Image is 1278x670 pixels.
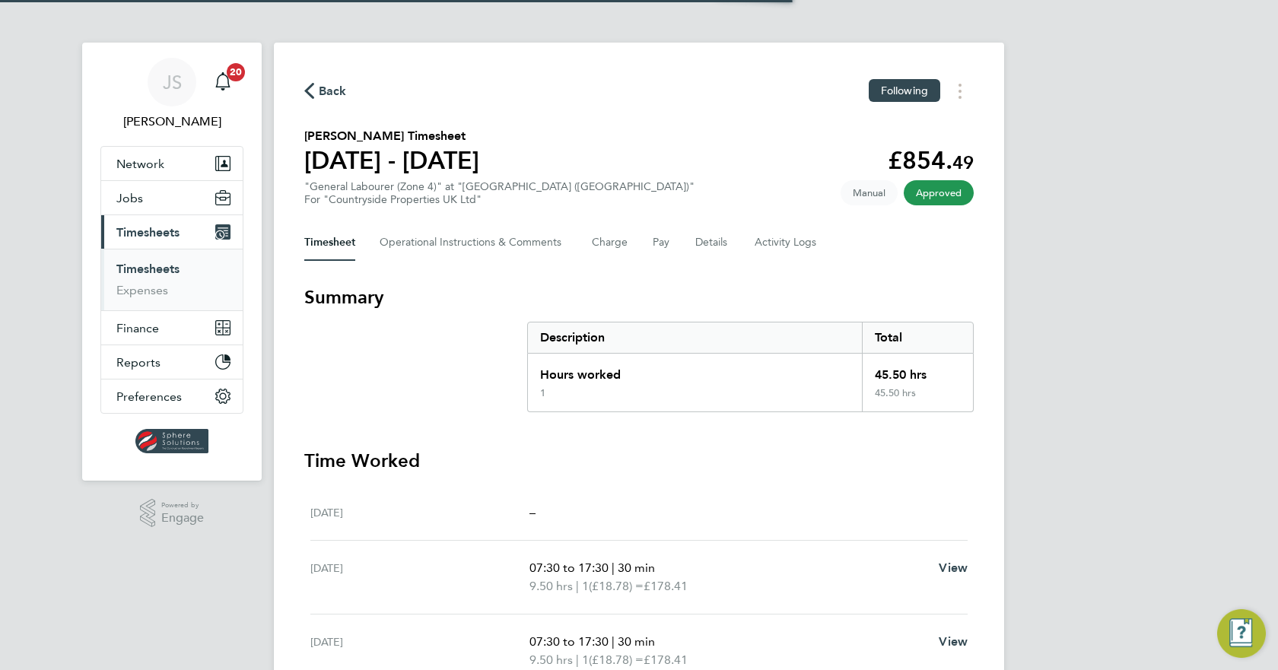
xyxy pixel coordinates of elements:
span: | [612,560,615,575]
h3: Time Worked [304,449,974,473]
app-decimal: £854. [888,146,974,175]
button: Jobs [101,181,243,214]
span: £178.41 [644,579,688,593]
button: Activity Logs [755,224,819,261]
button: Operational Instructions & Comments [380,224,567,261]
a: Powered byEngage [140,499,205,528]
span: This timesheet was manually created. [841,180,898,205]
span: 20 [227,63,245,81]
div: Total [862,322,973,353]
span: 30 min [618,634,655,649]
span: 07:30 to 17:30 [529,560,609,575]
button: Back [304,81,347,100]
a: 20 [208,58,238,106]
div: Summary [527,322,974,412]
div: 1 [540,387,545,399]
button: Preferences [101,379,243,413]
img: spheresolutions-logo-retina.png [135,429,209,453]
h1: [DATE] - [DATE] [304,145,479,176]
button: Timesheet [304,224,355,261]
h2: [PERSON_NAME] Timesheet [304,127,479,145]
button: Engage Resource Center [1217,609,1266,658]
button: Timesheets [101,215,243,249]
button: Timesheets Menu [946,79,974,103]
span: 9.50 hrs [529,653,573,667]
span: Engage [161,512,204,525]
span: 1 [582,577,589,595]
span: Preferences [116,389,182,404]
button: Network [101,147,243,180]
span: Jobs [116,191,143,205]
div: "General Labourer (Zone 4)" at "[GEOGRAPHIC_DATA] ([GEOGRAPHIC_DATA])" [304,180,695,206]
div: Timesheets [101,249,243,310]
span: Powered by [161,499,204,512]
span: £178.41 [644,653,688,667]
span: 9.50 hrs [529,579,573,593]
div: [DATE] [310,503,529,522]
span: (£18.78) = [589,579,644,593]
span: 49 [952,151,974,173]
span: Reports [116,355,161,370]
a: View [939,559,968,577]
a: Go to home page [100,429,243,453]
div: 45.50 hrs [862,387,973,411]
span: Jack Spencer [100,113,243,131]
span: Timesheets [116,225,180,240]
span: View [939,560,968,575]
h3: Summary [304,285,974,310]
button: Charge [592,224,628,261]
button: Following [869,79,940,102]
span: 1 [582,651,589,669]
span: | [576,579,579,593]
span: (£18.78) = [589,653,644,667]
span: View [939,634,968,649]
span: | [576,653,579,667]
div: [DATE] [310,633,529,669]
span: This timesheet has been approved. [904,180,974,205]
span: – [529,505,536,519]
span: Network [116,157,164,171]
a: View [939,633,968,651]
span: Following [881,84,928,97]
button: Pay [653,224,671,261]
a: Expenses [116,283,168,297]
span: | [612,634,615,649]
button: Details [695,224,730,261]
span: Finance [116,321,159,335]
a: JS[PERSON_NAME] [100,58,243,131]
button: Finance [101,311,243,345]
div: For "Countryside Properties UK Ltd" [304,193,695,206]
span: 30 min [618,560,655,575]
span: JS [163,72,182,92]
nav: Main navigation [82,43,262,481]
div: 45.50 hrs [862,354,973,387]
div: [DATE] [310,559,529,595]
div: Hours worked [528,354,862,387]
span: 07:30 to 17:30 [529,634,609,649]
span: Back [319,82,347,100]
button: Reports [101,345,243,379]
a: Timesheets [116,262,180,276]
div: Description [528,322,862,353]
